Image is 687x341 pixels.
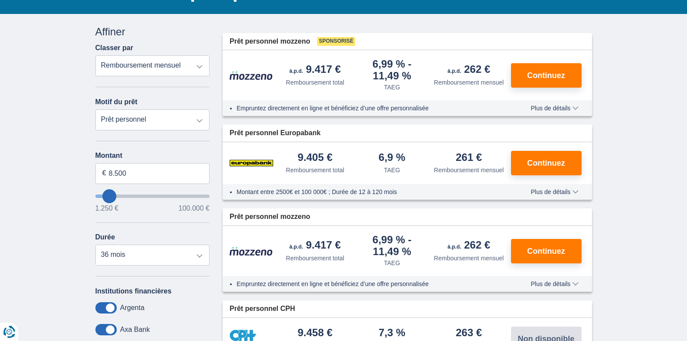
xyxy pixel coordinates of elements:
div: 6,9 % [379,152,405,164]
button: Plus de détails [524,105,585,112]
div: TAEG [384,166,400,174]
div: Remboursement mensuel [434,78,504,87]
li: Montant entre 2500€ et 100 000€ ; Durée de 12 à 120 mois [237,188,505,196]
label: Argenta [120,304,145,312]
div: 263 € [456,327,482,339]
div: 6,99 % [357,59,427,81]
label: Classer par [95,44,133,52]
input: wantToBorrow [95,194,210,198]
span: Prêt personnel CPH [230,304,295,314]
span: Sponsorisé [317,37,355,46]
span: Plus de détails [531,281,578,287]
span: € [102,168,106,178]
div: 9.458 € [298,327,332,339]
div: 9.417 € [289,64,341,76]
button: Plus de détails [524,188,585,195]
button: Continuez [511,239,582,263]
img: pret personnel Mozzeno [230,71,273,80]
img: pret personnel Europabank [230,152,273,174]
button: Continuez [511,151,582,175]
span: Prêt personnel mozzeno [230,212,310,222]
span: 100.000 € [179,205,210,212]
div: Remboursement mensuel [434,254,504,263]
img: pret personnel Mozzeno [230,246,273,256]
div: 9.405 € [298,152,332,164]
div: TAEG [384,83,400,92]
div: Remboursement total [286,254,344,263]
span: Continuez [527,159,565,167]
div: 6,99 % [357,235,427,257]
span: Prêt personnel mozzeno [230,37,310,47]
span: 1.250 € [95,205,118,212]
label: Institutions financières [95,287,172,295]
div: 262 € [447,240,490,252]
span: Continuez [527,72,565,79]
div: Remboursement mensuel [434,166,504,174]
button: Continuez [511,63,582,88]
label: Motif du prêt [95,98,138,106]
label: Montant [95,152,210,160]
div: Remboursement total [286,166,344,174]
div: 7,3 % [379,327,405,339]
div: TAEG [384,259,400,267]
div: 262 € [447,64,490,76]
span: Continuez [527,247,565,255]
li: Empruntez directement en ligne et bénéficiez d’une offre personnalisée [237,104,505,113]
label: Axa Bank [120,326,150,334]
div: Remboursement total [286,78,344,87]
span: Plus de détails [531,189,578,195]
span: Plus de détails [531,105,578,111]
div: Affiner [95,24,210,39]
div: 9.417 € [289,240,341,252]
span: Prêt personnel Europabank [230,128,321,138]
label: Durée [95,233,115,241]
li: Empruntez directement en ligne et bénéficiez d’une offre personnalisée [237,280,505,288]
button: Plus de détails [524,280,585,287]
div: 261 € [456,152,482,164]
